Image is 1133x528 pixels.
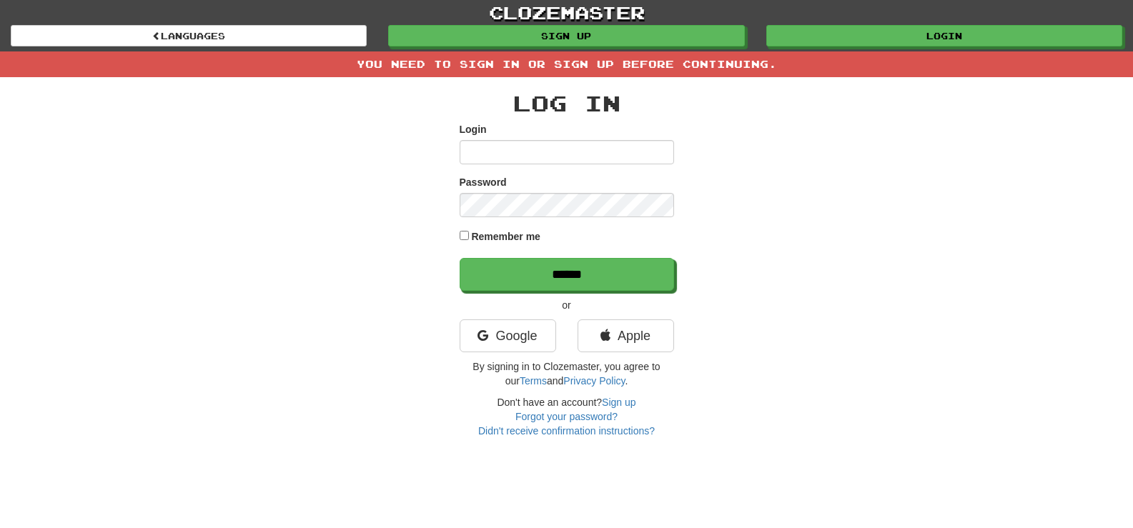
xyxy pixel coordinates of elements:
[460,359,674,388] p: By signing in to Clozemaster, you agree to our and .
[460,175,507,189] label: Password
[478,425,655,437] a: Didn't receive confirmation instructions?
[766,25,1122,46] a: Login
[460,395,674,438] div: Don't have an account?
[11,25,367,46] a: Languages
[388,25,744,46] a: Sign up
[460,298,674,312] p: or
[520,375,547,387] a: Terms
[471,229,540,244] label: Remember me
[578,319,674,352] a: Apple
[460,91,674,115] h2: Log In
[602,397,635,408] a: Sign up
[460,319,556,352] a: Google
[460,122,487,136] label: Login
[563,375,625,387] a: Privacy Policy
[515,411,618,422] a: Forgot your password?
